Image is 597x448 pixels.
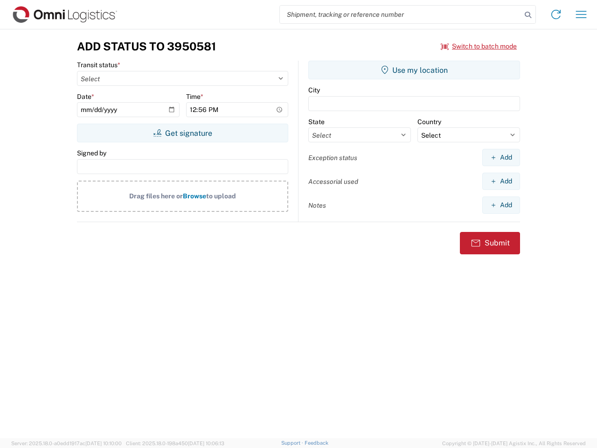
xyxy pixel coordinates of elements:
[308,118,325,126] label: State
[11,441,122,446] span: Server: 2025.18.0-a0edd1917ac
[482,173,520,190] button: Add
[186,92,203,101] label: Time
[77,61,120,69] label: Transit status
[129,192,183,200] span: Drag files here or
[460,232,520,254] button: Submit
[188,441,224,446] span: [DATE] 10:06:13
[85,441,122,446] span: [DATE] 10:10:00
[77,124,288,142] button: Get signature
[281,440,305,446] a: Support
[308,61,520,79] button: Use my location
[126,441,224,446] span: Client: 2025.18.0-198a450
[308,177,358,186] label: Accessorial used
[308,154,357,162] label: Exception status
[183,192,206,200] span: Browse
[442,439,586,448] span: Copyright © [DATE]-[DATE] Agistix Inc., All Rights Reserved
[441,39,517,54] button: Switch to batch mode
[206,192,236,200] span: to upload
[482,149,520,166] button: Add
[308,86,320,94] label: City
[308,201,326,210] label: Notes
[77,92,94,101] label: Date
[77,149,106,157] label: Signed by
[417,118,441,126] label: Country
[482,196,520,214] button: Add
[280,6,521,23] input: Shipment, tracking or reference number
[305,440,328,446] a: Feedback
[77,40,216,53] h3: Add Status to 3950581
